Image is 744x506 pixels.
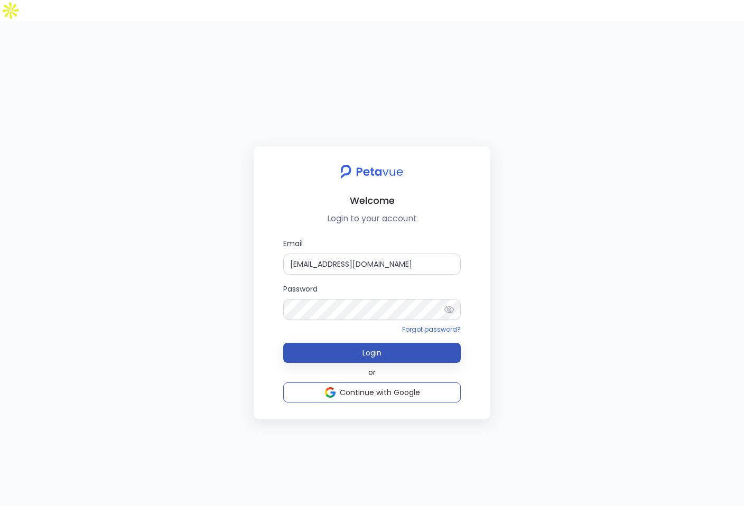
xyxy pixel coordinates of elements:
h2: Welcome [262,193,482,208]
span: or [368,367,376,378]
label: Password [283,283,461,320]
p: Login to your account [262,212,482,225]
input: Password [283,299,461,320]
img: petavue logo [333,159,410,184]
a: Forgot password? [402,325,461,334]
button: Login [283,343,461,363]
input: Email [283,254,461,275]
button: Continue with Google [283,382,461,402]
span: Login [362,348,382,358]
label: Email [283,238,461,275]
span: Continue with Google [340,387,420,398]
